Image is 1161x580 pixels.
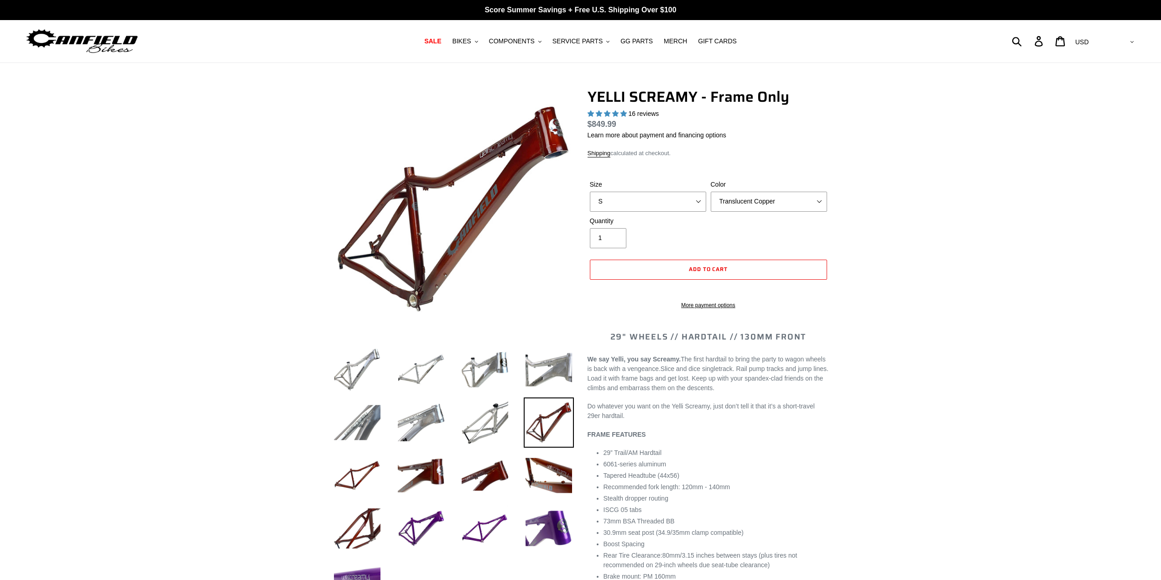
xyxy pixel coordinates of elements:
[590,216,706,226] label: Quantity
[590,301,827,309] a: More payment options
[588,110,629,117] span: 5.00 stars
[689,265,728,273] span: Add to cart
[524,345,574,395] img: Load image into Gallery viewer, YELLI SCREAMY - Frame Only
[604,540,645,548] span: Boost Spacing
[25,27,139,56] img: Canfield Bikes
[620,37,653,45] span: GG PARTS
[604,449,662,456] span: 29” Trail/AM Hardtail
[588,355,829,393] p: Slice and dice singletrack. Rail pump tracks and jump lines. Load it with frame bags and get lost...
[460,345,510,395] img: Load image into Gallery viewer, YELLI SCREAMY - Frame Only
[604,529,744,536] span: 30.9mm seat post (34.9/35mm clamp compatible)
[524,503,574,554] img: Load image into Gallery viewer, YELLI SCREAMY - Frame Only
[548,35,614,47] button: SERVICE PARTS
[452,37,471,45] span: BIKES
[588,431,646,438] b: FRAME FEATURES
[552,37,603,45] span: SERVICE PARTS
[588,88,829,105] h1: YELLI SCREAMY - Frame Only
[590,260,827,280] button: Add to cart
[588,150,611,157] a: Shipping
[616,35,657,47] a: GG PARTS
[460,397,510,448] img: Load image into Gallery viewer, YELLI SCREAMY - Frame Only
[588,149,829,158] div: calculated at checkout.
[590,180,706,189] label: Size
[604,483,730,491] span: Recommended fork length: 120mm - 140mm
[604,506,642,513] span: ISCG 05 tabs
[332,450,382,501] img: Load image into Gallery viewer, YELLI SCREAMY - Frame Only
[588,402,815,419] span: Do whatever you want on the Yelli Screamy, just don’t tell it that it’s a short-travel 29er hardt...
[420,35,446,47] a: SALE
[711,180,827,189] label: Color
[396,345,446,395] img: Load image into Gallery viewer, YELLI SCREAMY - Frame Only
[332,503,382,554] img: Load image into Gallery viewer, YELLI SCREAMY - Frame Only
[659,35,692,47] a: MERCH
[448,35,482,47] button: BIKES
[334,90,572,328] img: YELLI SCREAMY - Frame Only
[588,355,681,363] b: We say Yelli, you say Screamy.
[693,35,741,47] a: GIFT CARDS
[664,37,687,45] span: MERCH
[588,355,826,372] span: The first hardtail to bring the party to wagon wheels is back with a vengeance.
[604,472,680,479] span: Tapered Headtube (44x56)
[460,450,510,501] img: Load image into Gallery viewer, YELLI SCREAMY - Frame Only
[604,517,675,525] span: 73mm BSA Threaded BB
[332,397,382,448] img: Load image into Gallery viewer, YELLI SCREAMY - Frame Only
[604,551,829,570] li: Rear Tire Clearance:
[332,345,382,395] img: Load image into Gallery viewer, YELLI SCREAMY - Frame Only
[396,397,446,448] img: Load image into Gallery viewer, YELLI SCREAMY - Frame Only
[489,37,535,45] span: COMPONENTS
[628,110,659,117] span: 16 reviews
[396,503,446,554] img: Load image into Gallery viewer, YELLI SCREAMY - Frame Only
[604,495,668,502] span: Stealth dropper routing
[460,503,510,554] img: Load image into Gallery viewer, YELLI SCREAMY - Frame Only
[396,450,446,501] img: Load image into Gallery viewer, YELLI SCREAMY - Frame Only
[1017,31,1040,51] input: Search
[484,35,546,47] button: COMPONENTS
[610,330,807,343] span: 29" WHEELS // HARDTAIL // 130MM FRONT
[524,397,574,448] img: Load image into Gallery viewer, YELLI SCREAMY - Frame Only
[604,460,666,468] span: 6061-series aluminum
[604,552,797,569] span: 80mm/3.15 inches between stays (plus tires not recommended on 29-inch wheels due seat-tube cleara...
[604,573,676,580] span: Brake mount: PM 160mm
[588,131,726,139] a: Learn more about payment and financing options
[424,37,441,45] span: SALE
[524,450,574,501] img: Load image into Gallery viewer, YELLI SCREAMY - Frame Only
[698,37,737,45] span: GIFT CARDS
[588,120,616,129] span: $849.99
